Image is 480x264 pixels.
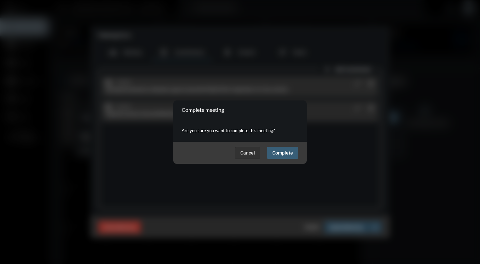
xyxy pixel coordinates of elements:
button: Complete [267,147,298,159]
span: Cancel [240,150,255,156]
span: Complete [272,150,293,156]
p: Are you sure you want to complete this meeting? [182,126,298,135]
button: Cancel [235,147,260,159]
h2: Complete meeting [182,106,224,113]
